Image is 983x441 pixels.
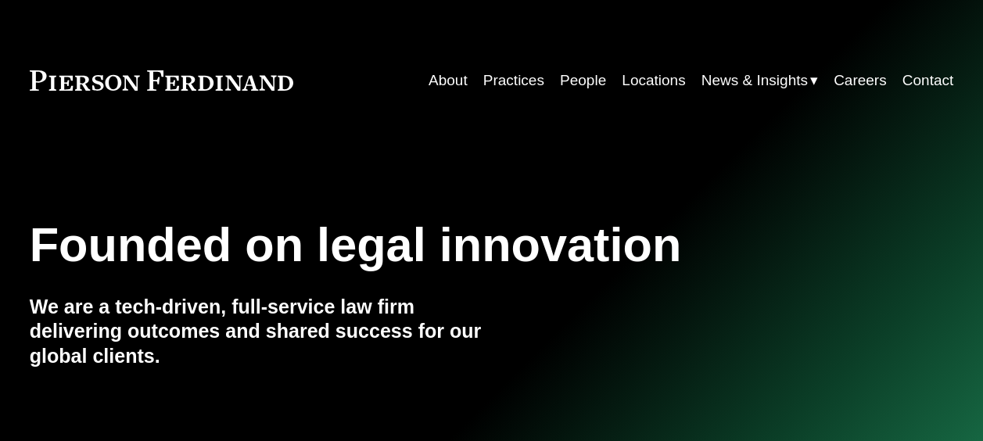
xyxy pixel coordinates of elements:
[30,217,800,272] h1: Founded on legal innovation
[429,66,468,95] a: About
[30,295,492,369] h4: We are a tech-driven, full-service law firm delivering outcomes and shared success for our global...
[560,66,606,95] a: People
[834,66,887,95] a: Careers
[622,66,685,95] a: Locations
[701,67,808,94] span: News & Insights
[902,66,953,95] a: Contact
[483,66,544,95] a: Practices
[701,66,818,95] a: folder dropdown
